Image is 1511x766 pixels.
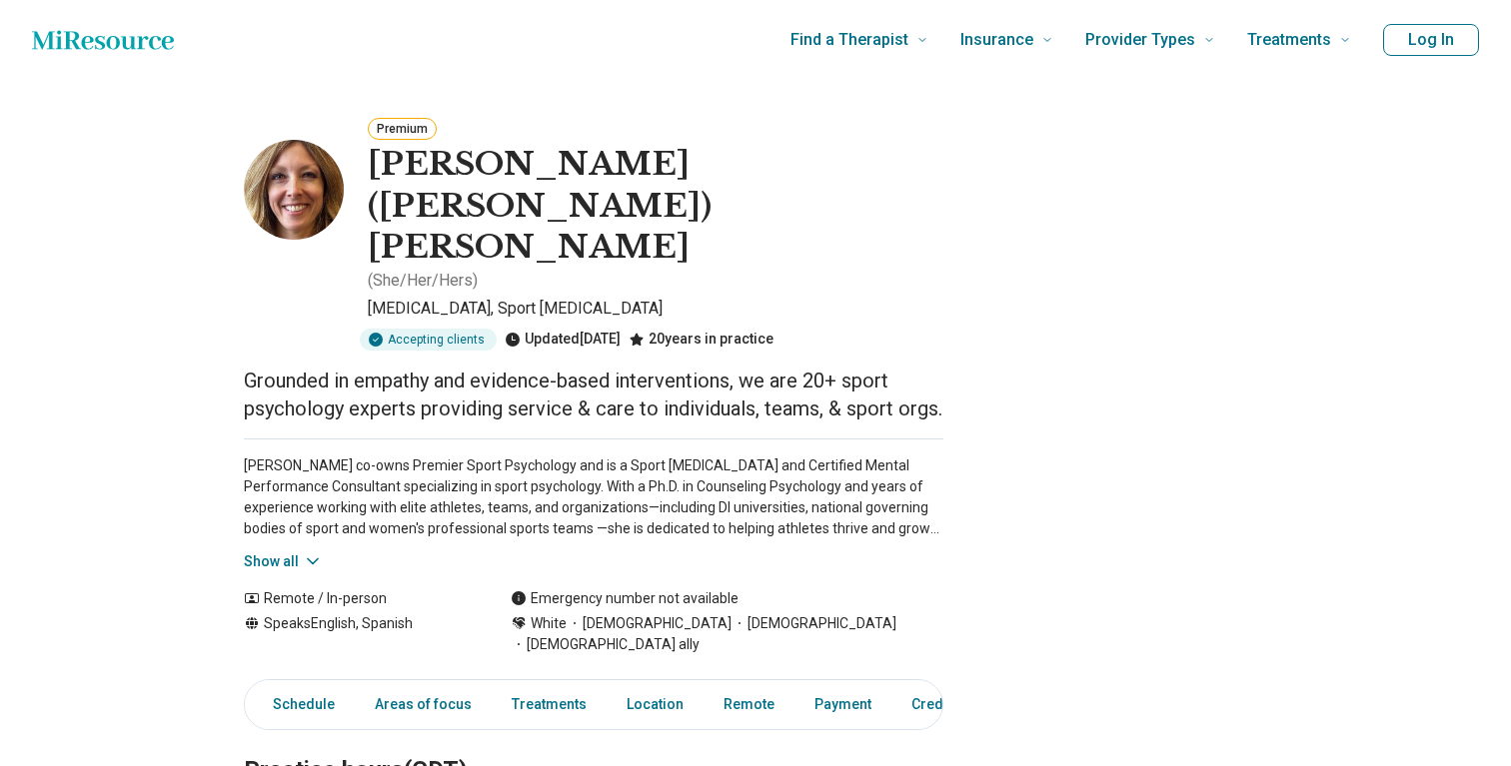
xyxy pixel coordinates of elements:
span: [DEMOGRAPHIC_DATA] [732,613,896,634]
div: 20 years in practice [629,329,773,351]
span: [DEMOGRAPHIC_DATA] [567,613,732,634]
p: Grounded in empathy and evidence-based interventions, we are 20+ sport psychology experts providi... [244,367,943,422]
a: Schedule [249,684,347,725]
div: Remote / In-person [244,588,471,609]
a: Areas of focus [363,684,484,725]
div: Speaks English, Spanish [244,613,471,655]
a: Location [615,684,696,725]
a: Remote [712,684,786,725]
p: [MEDICAL_DATA], Sport [MEDICAL_DATA] [368,297,943,321]
a: Payment [802,684,883,725]
span: Treatments [1247,26,1331,54]
div: Emergency number not available [511,588,739,609]
div: Accepting clients [360,329,497,351]
p: ( She/Her/Hers ) [368,269,478,293]
p: [PERSON_NAME] co-owns Premier Sport Psychology and is a Sport [MEDICAL_DATA] and Certified Mental... [244,455,943,539]
button: Show all [244,551,323,572]
img: Carlin Anderson, Psychologist [244,140,344,240]
h1: [PERSON_NAME] ([PERSON_NAME]) [PERSON_NAME] [368,144,943,269]
div: Updated [DATE] [505,329,621,351]
span: Provider Types [1085,26,1195,54]
button: Premium [368,118,437,140]
button: Log In [1383,24,1479,56]
span: Find a Therapist [790,26,908,54]
a: Credentials [899,684,999,725]
a: Home page [32,20,174,60]
a: Treatments [500,684,599,725]
span: [DEMOGRAPHIC_DATA] ally [511,634,700,655]
span: Insurance [960,26,1033,54]
span: White [531,613,567,634]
